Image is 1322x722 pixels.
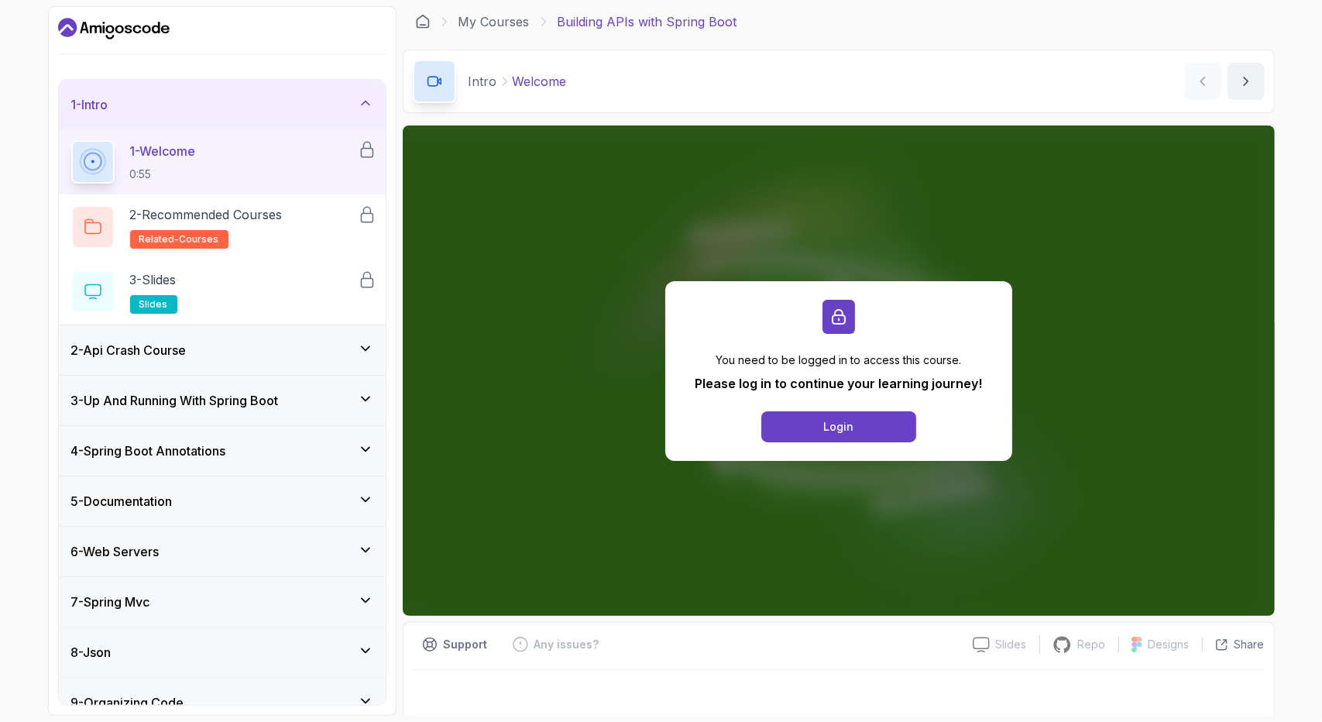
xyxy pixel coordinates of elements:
[59,577,386,627] button: 7-Spring Mvc
[130,167,196,182] p: 0:55
[695,374,982,393] p: Please log in to continue your learning journey!
[71,95,108,114] h3: 1 - Intro
[996,637,1027,652] p: Slides
[130,142,196,160] p: 1 - Welcome
[695,352,982,368] p: You need to be logged in to access this course.
[130,270,177,289] p: 3 - Slides
[415,14,431,29] a: Dashboard
[413,632,497,657] button: Support button
[71,270,373,314] button: 3-Slidesslides
[1184,63,1221,100] button: previous content
[71,442,226,460] h3: 4 - Spring Boot Annotations
[1202,637,1265,652] button: Share
[1149,637,1190,652] p: Designs
[71,391,279,410] h3: 3 - Up And Running With Spring Boot
[469,72,497,91] p: Intro
[59,476,386,526] button: 5-Documentation
[59,426,386,476] button: 4-Spring Boot Annotations
[71,643,112,662] h3: 8 - Json
[444,637,488,652] p: Support
[139,298,168,311] span: slides
[823,419,853,435] div: Login
[71,140,373,184] button: 1-Welcome0:55
[71,693,184,712] h3: 9 - Organizing Code
[1078,637,1106,652] p: Repo
[139,233,219,246] span: related-courses
[59,80,386,129] button: 1-Intro
[1234,637,1265,652] p: Share
[458,12,530,31] a: My Courses
[71,542,160,561] h3: 6 - Web Servers
[558,12,737,31] p: Building APIs with Spring Boot
[59,325,386,375] button: 2-Api Crash Course
[1228,63,1265,100] button: next content
[71,593,150,611] h3: 7 - Spring Mvc
[71,341,187,359] h3: 2 - Api Crash Course
[513,72,567,91] p: Welcome
[130,205,283,224] p: 2 - Recommended Courses
[534,637,599,652] p: Any issues?
[59,627,386,677] button: 8-Json
[58,16,170,41] a: Dashboard
[59,376,386,425] button: 3-Up And Running With Spring Boot
[761,411,916,442] button: Login
[71,492,173,511] h3: 5 - Documentation
[71,205,373,249] button: 2-Recommended Coursesrelated-courses
[59,527,386,576] button: 6-Web Servers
